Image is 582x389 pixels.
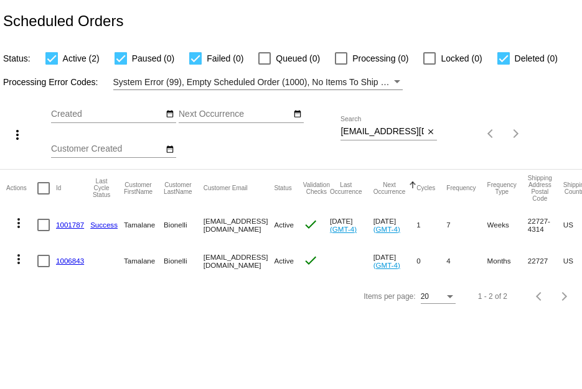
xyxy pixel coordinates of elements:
button: Previous page [479,121,504,146]
input: Created [51,109,163,119]
button: Next page [504,121,528,146]
mat-icon: more_vert [11,216,26,231]
span: Deleted (0) [515,51,558,66]
mat-cell: 22727-4314 [528,207,563,243]
div: Items per page: [364,292,415,301]
mat-icon: check [303,217,318,232]
button: Change sorting for Cycles [416,185,435,192]
span: Processing (0) [352,51,408,66]
mat-icon: date_range [166,145,174,155]
mat-cell: 4 [446,243,487,279]
button: Change sorting for NextOccurrenceUtc [373,181,406,195]
mat-cell: 1 [416,207,446,243]
button: Change sorting for CustomerEmail [204,185,248,192]
mat-icon: more_vert [11,252,26,267]
mat-cell: Tamalane [124,207,164,243]
div: 1 - 2 of 2 [478,292,507,301]
mat-cell: [DATE] [330,207,373,243]
mat-cell: 22727 [528,243,563,279]
h2: Scheduled Orders [3,12,123,30]
a: 1006843 [56,257,84,265]
button: Change sorting for LastProcessingCycleId [90,178,113,198]
span: Status: [3,53,31,63]
mat-cell: 7 [446,207,487,243]
button: Change sorting for ShippingPostcode [528,175,552,202]
mat-icon: more_vert [10,127,25,142]
span: Queued (0) [276,51,320,66]
button: Change sorting for CustomerFirstName [124,181,153,195]
mat-cell: 0 [416,243,446,279]
button: Change sorting for CustomerLastName [164,181,192,195]
span: Active [274,257,294,265]
mat-select: Filter by Processing Error Codes [113,75,403,90]
mat-cell: Bionelli [164,243,204,279]
mat-cell: Weeks [487,207,528,243]
mat-cell: [DATE] [373,243,417,279]
input: Next Occurrence [179,109,291,119]
span: Locked (0) [441,51,482,66]
mat-header-cell: Actions [6,170,37,207]
a: (GMT-4) [373,225,400,233]
mat-icon: date_range [166,109,174,119]
button: Change sorting for FrequencyType [487,181,517,195]
button: Change sorting for Status [274,185,291,192]
a: 1001787 [56,221,84,229]
mat-icon: close [426,127,435,137]
span: Paused (0) [132,51,174,66]
button: Next page [552,284,577,309]
span: Active (2) [63,51,100,66]
button: Clear [424,126,437,139]
mat-cell: Months [487,243,528,279]
mat-cell: [DATE] [373,207,417,243]
a: Success [90,221,118,229]
button: Change sorting for LastOccurrenceUtc [330,181,362,195]
input: Search [340,127,424,137]
mat-select: Items per page: [421,293,456,301]
mat-cell: Bionelli [164,207,204,243]
mat-cell: [EMAIL_ADDRESS][DOMAIN_NAME] [204,207,275,243]
a: (GMT-4) [330,225,357,233]
span: Processing Error Codes: [3,77,98,87]
button: Change sorting for Id [56,185,61,192]
a: (GMT-4) [373,261,400,269]
mat-header-cell: Validation Checks [303,170,330,207]
button: Previous page [527,284,552,309]
mat-icon: date_range [293,109,302,119]
input: Customer Created [51,144,163,154]
mat-cell: Tamalane [124,243,164,279]
button: Change sorting for Frequency [446,185,476,192]
mat-cell: [EMAIL_ADDRESS][DOMAIN_NAME] [204,243,275,279]
span: 20 [421,292,429,301]
mat-icon: check [303,253,318,268]
span: Active [274,221,294,229]
span: Failed (0) [207,51,243,66]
